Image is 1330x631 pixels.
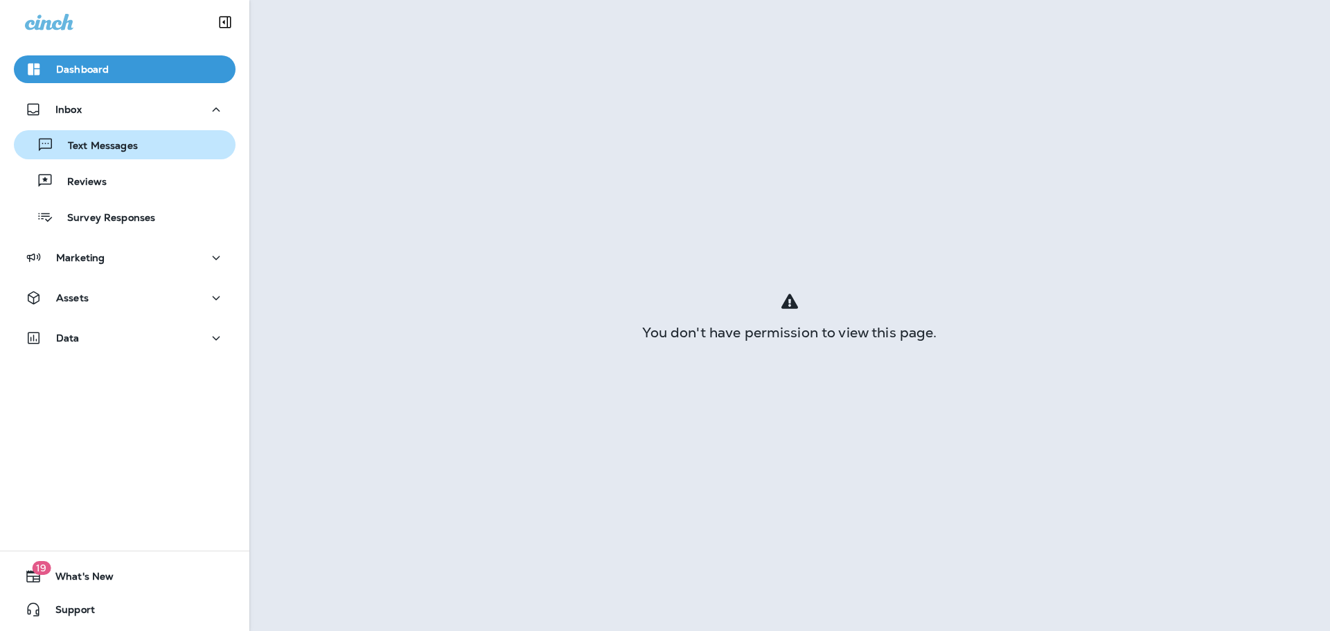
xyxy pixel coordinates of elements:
[56,332,80,344] p: Data
[55,104,82,115] p: Inbox
[14,562,236,590] button: 19What's New
[53,176,107,189] p: Reviews
[14,96,236,123] button: Inbox
[56,64,109,75] p: Dashboard
[42,604,95,621] span: Support
[56,292,89,303] p: Assets
[249,327,1330,338] div: You don't have permission to view this page.
[14,324,236,352] button: Data
[14,284,236,312] button: Assets
[14,596,236,623] button: Support
[56,252,105,263] p: Marketing
[206,8,245,36] button: Collapse Sidebar
[14,55,236,83] button: Dashboard
[54,140,138,153] p: Text Messages
[14,202,236,231] button: Survey Responses
[53,212,155,225] p: Survey Responses
[14,130,236,159] button: Text Messages
[14,244,236,272] button: Marketing
[42,571,114,587] span: What's New
[32,561,51,575] span: 19
[14,166,236,195] button: Reviews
